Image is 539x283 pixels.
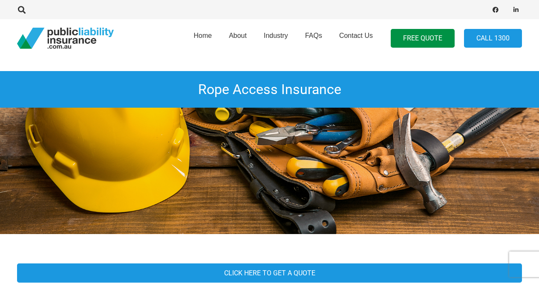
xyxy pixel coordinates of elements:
span: Contact Us [339,32,373,39]
a: Call 1300 [464,29,522,48]
a: Industry [255,17,297,60]
a: FAQs [297,17,331,60]
a: Facebook [490,4,502,16]
span: About [229,32,247,39]
a: Click here to get a quote [17,263,522,283]
a: About [220,17,255,60]
span: Industry [264,32,288,39]
a: Search [13,6,30,14]
span: FAQs [305,32,322,39]
a: LinkedIn [510,4,522,16]
a: pli_logotransparent [17,28,114,49]
a: FREE QUOTE [391,29,455,48]
a: Contact Us [331,17,381,60]
a: Home [185,17,220,60]
span: Home [193,32,212,39]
